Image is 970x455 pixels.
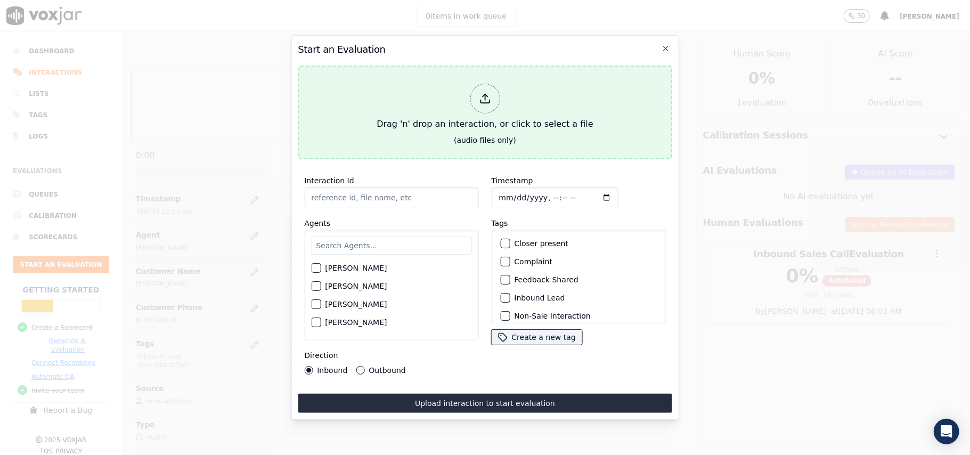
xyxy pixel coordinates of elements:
[311,237,471,255] input: Search Agents...
[325,282,387,290] label: [PERSON_NAME]
[304,176,354,185] label: Interaction Id
[325,300,387,308] label: [PERSON_NAME]
[298,42,672,57] h2: Start an Evaluation
[304,219,330,228] label: Agents
[454,135,516,145] div: (audio files only)
[298,66,672,159] button: Drag 'n' drop an interaction, or click to select a file (audio files only)
[325,264,387,272] label: [PERSON_NAME]
[514,276,578,283] label: Feedback Shared
[304,187,478,208] input: reference id, file name, etc
[317,367,347,374] label: Inbound
[369,367,405,374] label: Outbound
[491,330,582,345] button: Create a new tag
[298,394,672,413] button: Upload interaction to start evaluation
[325,319,387,326] label: [PERSON_NAME]
[491,219,508,228] label: Tags
[514,294,565,302] label: Inbound Lead
[514,240,568,247] label: Closer present
[304,351,338,360] label: Direction
[514,258,552,265] label: Complaint
[514,312,590,320] label: Non-Sale Interaction
[372,79,597,135] div: Drag 'n' drop an interaction, or click to select a file
[491,176,533,185] label: Timestamp
[934,419,959,444] div: Open Intercom Messenger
